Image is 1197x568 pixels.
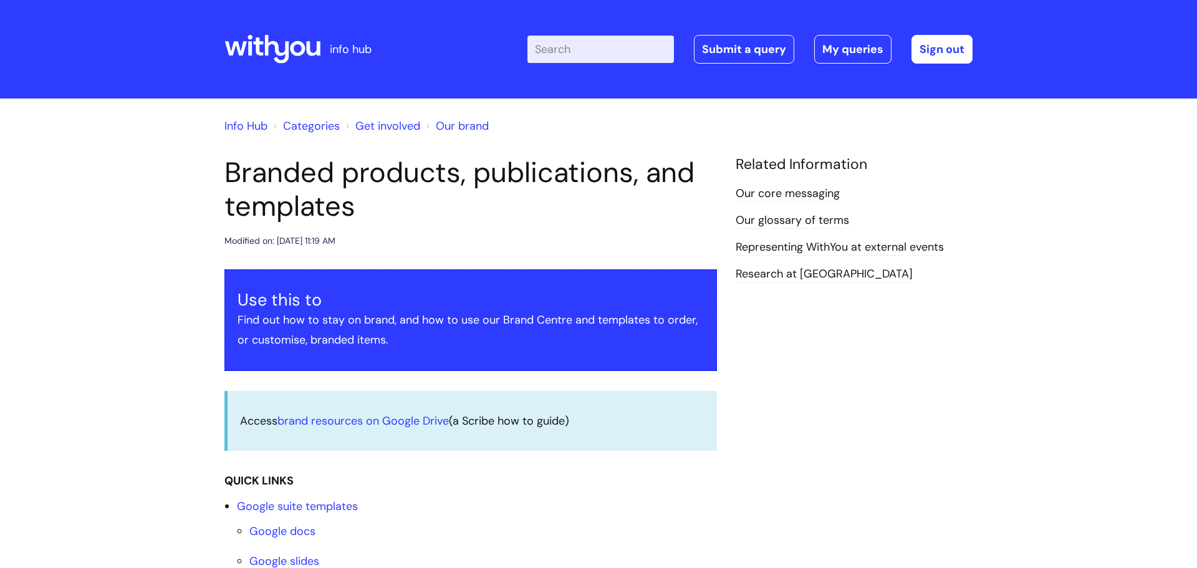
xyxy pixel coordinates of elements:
a: Research at [GEOGRAPHIC_DATA] [736,266,913,282]
a: Our brand [436,118,489,133]
a: Google suite templates [237,499,358,514]
a: Get involved [355,118,420,133]
a: Sign out [911,35,973,64]
div: Modified on: [DATE] 11:19 AM [224,233,335,249]
p: Access (a Scribe how to guide) [240,411,704,431]
li: Our brand [423,116,489,136]
div: | - [527,35,973,64]
li: Get involved [343,116,420,136]
a: brand resources on Google Drive [277,413,449,428]
a: Categories [283,118,340,133]
h1: Branded products, publications, and templates [224,156,717,223]
a: Our core messaging [736,186,840,202]
a: Info Hub [224,118,267,133]
h4: Related Information [736,156,973,173]
a: Submit a query [694,35,794,64]
li: Solution home [271,116,340,136]
strong: QUICK LINKS [224,473,294,488]
a: My queries [814,35,892,64]
p: Find out how to stay on brand, and how to use our Brand Centre and templates to order, or customi... [238,310,704,350]
p: info hub [330,39,372,59]
h3: Use this to [238,290,704,310]
a: Google docs [249,524,315,539]
a: Our glossary of terms [736,213,849,229]
a: Representing WithYou at external events [736,239,944,256]
input: Search [527,36,674,63]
